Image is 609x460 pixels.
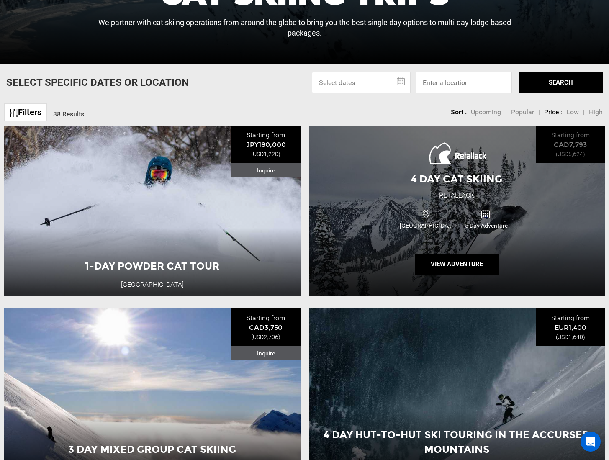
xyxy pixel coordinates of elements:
[566,108,579,116] span: Low
[581,432,601,452] div: Open Intercom Messenger
[312,72,411,93] input: Select dates
[538,108,540,117] li: |
[416,72,512,93] input: Enter a location
[511,108,534,116] span: Popular
[4,103,47,121] a: Filters
[544,108,562,117] li: Price :
[439,191,474,200] div: Retallack
[505,108,507,117] li: |
[589,108,603,116] span: High
[471,108,501,116] span: Upcoming
[583,108,585,117] li: |
[6,75,189,90] p: Select Specific Dates Or Location
[519,72,603,93] button: SEARCH
[451,108,467,117] li: Sort :
[81,17,528,39] p: We partner with cat skiing operations from around the globe to bring you the best single day opti...
[427,141,487,168] img: images
[415,254,499,275] button: View Adventure
[53,110,84,118] span: 38 Results
[10,109,18,117] img: btn-icon.svg
[457,221,516,230] span: 5 Day Adventure
[411,173,502,185] span: 4 Day Cat Skiing
[398,221,457,230] span: [GEOGRAPHIC_DATA]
